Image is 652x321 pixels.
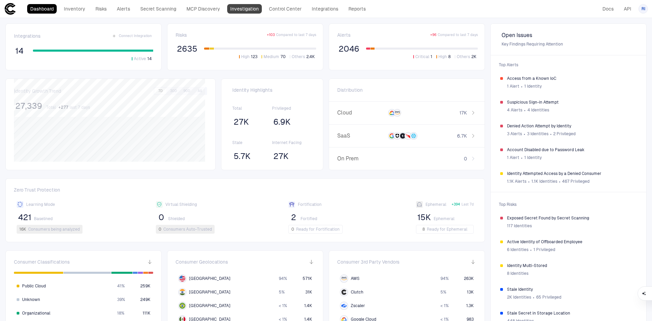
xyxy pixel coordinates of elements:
span: Risks [176,32,187,38]
button: 14 [14,46,25,56]
span: 117 Identities [507,223,532,229]
button: Critical1 [412,54,434,60]
span: 1 Alert [507,155,519,160]
button: 2 [288,212,299,223]
span: 2K Identities [507,295,531,300]
span: 1.3K [466,303,474,308]
span: Zscaler [351,303,365,308]
span: Shielded [168,216,185,221]
span: Suspicious Sign-in Attempt [507,100,637,105]
button: 2046 [337,43,361,54]
span: Cloud [337,109,383,116]
span: On Prem [337,155,383,162]
a: Investigation [227,4,262,14]
span: 1 Alert [507,84,519,89]
span: Connect Integration [119,34,152,38]
span: Active Identity of Offboarded Employee [507,239,637,245]
span: 1 Privileged [533,247,555,252]
button: 27K [272,151,290,162]
span: Total [232,106,272,111]
span: 15K [417,212,431,222]
span: Ready for Ephemeral [427,227,467,232]
span: 65 Privileged [536,295,561,300]
span: Account Disabled due to Password Leak [507,147,637,153]
span: 17K [459,110,467,116]
span: Fortification [298,202,322,207]
span: 14 [15,46,23,56]
span: 70 [280,54,286,59]
span: Exposed Secret Found by Secret Scanning [507,215,637,221]
span: 249K [140,297,150,302]
span: 14 [147,56,152,61]
span: ∙ [528,176,530,186]
span: Stale Identity [507,287,637,292]
span: 6.7K [457,133,467,139]
span: + 103 [267,33,275,37]
span: 18 % [117,310,124,316]
button: 5.7K [232,151,252,162]
button: 8Ready for Ephemeral [416,225,474,234]
span: Access from a Known IoC [507,76,637,81]
span: Identity Highlights [232,87,312,93]
span: Total [46,105,56,110]
span: 2 [291,212,296,222]
span: 2 Privileged [553,131,576,137]
span: 1 Identity [524,155,542,160]
span: 0 [159,212,164,222]
div: Clutch [341,289,347,295]
span: Virtual Shielding [165,202,197,207]
span: + 394 [452,202,460,207]
span: 6.9K [273,117,291,127]
button: 2635 [176,43,199,54]
span: 421 [18,212,31,222]
a: Dashboard [27,4,57,14]
span: Alerts [337,32,350,38]
button: 27,339 [14,101,43,111]
span: Organizational [22,310,50,316]
span: Consumer Geolocations [176,259,228,265]
span: 31K [305,289,312,295]
span: Active [134,56,146,61]
span: Denied Action Attempt by Identity [507,123,637,129]
button: Connect Integration [111,32,153,40]
span: 259K [140,283,150,289]
button: 0Ready for Fortification [288,225,343,234]
span: Last 7d [461,202,474,207]
button: 27K [232,117,250,127]
span: 1.1K Alerts [507,179,526,184]
span: Identity Attempted Access by a Denied Consumer [507,171,637,176]
span: 571K [303,276,312,281]
span: 27K [234,117,249,127]
a: Alerts [114,4,133,14]
span: ∙ [521,153,523,163]
span: 4 Alerts [507,107,522,113]
span: SaaS [337,132,383,139]
span: 1 Identity [524,84,542,89]
span: + 277 [58,105,68,110]
span: Compared to last 7 days [438,33,478,37]
span: Critical [415,54,429,59]
button: 6.9K [272,117,292,127]
button: Active14 [130,56,153,62]
span: 0 [291,227,294,232]
span: 1 [431,54,432,59]
span: 94 % [440,276,449,281]
span: 123 [251,54,257,59]
span: 3 Alerts [507,131,522,137]
span: 2046 [339,44,359,54]
button: 15K [416,212,432,223]
span: [GEOGRAPHIC_DATA] [189,276,230,281]
button: High123 [238,54,259,60]
span: Internet Facing [272,140,312,145]
img: IN [179,289,185,295]
span: Stale [232,140,272,145]
span: Ephemeral [434,216,454,221]
span: + 96 [430,33,436,37]
span: 8 [422,227,425,232]
span: ∙ [524,105,526,115]
a: Docs [599,4,617,14]
a: API [621,4,634,14]
span: Consumer Classifications [14,259,70,265]
span: Stale Secret in Storage Location [507,310,637,316]
span: Top Alerts [495,58,642,72]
